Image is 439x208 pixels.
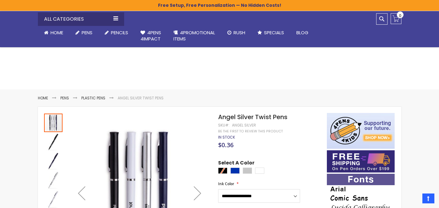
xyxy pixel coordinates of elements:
span: 4Pens 4impact [140,29,161,42]
a: 4Pens4impact [134,26,167,46]
span: Blog [296,29,308,36]
img: Angel Silver Twist Pens [44,171,63,189]
div: Availability [218,135,235,140]
a: Pens [69,26,99,40]
strong: SKU [218,123,230,128]
div: Silver [243,168,252,174]
a: Rush [221,26,251,40]
a: 4PROMOTIONALITEMS [167,26,221,46]
a: Home [38,95,48,101]
div: Angel Silver Twist Pens [44,170,63,189]
div: Blue [230,168,240,174]
span: 0 [399,13,401,19]
a: Pens [60,95,69,101]
span: Specials [264,29,284,36]
span: $0.36 [218,141,234,149]
img: Angel Silver Twist Pens [44,152,63,170]
li: Angel Silver Twist Pens [118,96,164,101]
img: Angel Silver Twist Pens [44,133,63,151]
span: 4PROMOTIONAL ITEMS [173,29,215,42]
span: Angel Silver Twist Pens [218,113,287,121]
img: 4pens 4 kids [327,113,395,149]
a: Specials [251,26,290,40]
a: Top [422,193,434,203]
a: Home [38,26,69,40]
div: White [255,168,264,174]
a: 0 [391,13,401,24]
div: Angel Silver Twist Pens [44,151,63,170]
span: Select A Color [218,160,254,168]
span: Rush [234,29,245,36]
div: Angel Silver Twist Pens [44,132,63,151]
span: Pencils [111,29,128,36]
div: All Categories [38,12,124,26]
span: In stock [218,135,235,140]
span: Home [51,29,63,36]
div: Angel Silver Twist Pens [44,113,63,132]
span: Ink Color [218,181,234,186]
a: Plastic Pens [81,95,105,101]
a: Be the first to review this product [218,129,283,134]
a: Blog [290,26,315,40]
a: Pencils [99,26,134,40]
img: Free shipping on orders over $199 [327,150,395,173]
div: Angel Silver [232,123,256,128]
span: Pens [82,29,92,36]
